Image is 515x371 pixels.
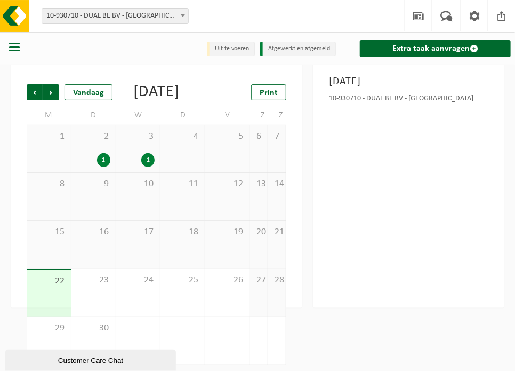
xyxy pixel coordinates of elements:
span: Volgende [43,84,59,100]
h3: [DATE] [329,74,488,90]
span: 5 [211,131,244,143]
td: W [116,106,161,125]
span: 14 [273,178,280,190]
div: 1 [141,153,155,167]
span: 6 [255,131,262,143]
span: 27 [255,274,262,286]
span: 1 [33,131,66,143]
span: 17 [122,226,155,238]
span: 26 [211,274,244,286]
span: Vorige [27,84,43,100]
span: 28 [273,274,280,286]
span: 25 [166,274,199,286]
span: 2 [77,131,110,143]
div: Vandaag [65,84,112,100]
span: 22 [33,275,66,287]
span: 10-930710 - DUAL BE BV - DENDERMONDE [42,9,188,23]
span: 24 [122,274,155,286]
span: 7 [273,131,280,143]
td: D [160,106,205,125]
span: 4 [166,131,199,143]
span: 15 [33,226,66,238]
span: Print [260,89,278,97]
td: Z [268,106,286,125]
div: 10-930710 - DUAL BE BV - [GEOGRAPHIC_DATA] [329,95,488,106]
span: 30 [77,322,110,334]
span: 20 [255,226,262,238]
span: 3 [122,131,155,143]
span: 23 [77,274,110,286]
span: 16 [77,226,110,238]
span: 12 [211,178,244,190]
td: M [27,106,71,125]
span: 11 [166,178,199,190]
li: Afgewerkt en afgemeld [260,42,336,56]
span: 29 [33,322,66,334]
span: 9 [77,178,110,190]
span: 21 [273,226,280,238]
span: 10 [122,178,155,190]
span: 10-930710 - DUAL BE BV - DENDERMONDE [42,8,189,24]
span: 19 [211,226,244,238]
span: 8 [33,178,66,190]
td: Z [250,106,268,125]
div: 1 [97,153,110,167]
span: 18 [166,226,199,238]
a: Print [251,84,286,100]
a: Extra taak aanvragen [360,40,511,57]
iframe: chat widget [5,348,178,371]
td: V [205,106,250,125]
span: 13 [255,178,262,190]
li: Uit te voeren [207,42,255,56]
td: D [71,106,116,125]
div: [DATE] [133,84,180,100]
